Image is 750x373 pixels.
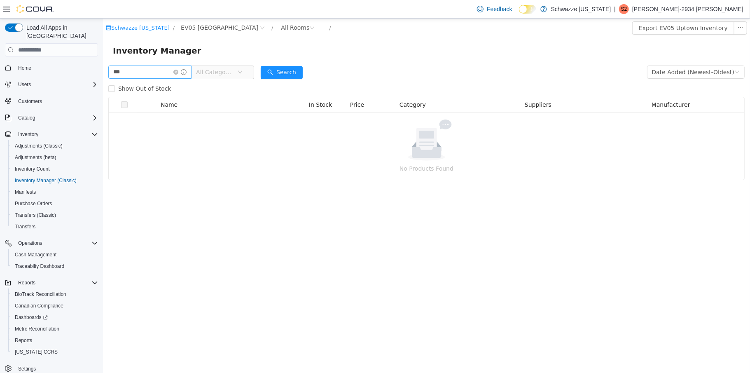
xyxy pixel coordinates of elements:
i: icon: down [135,51,140,57]
a: Metrc Reconciliation [12,324,63,334]
span: Inventory Manager [10,26,103,39]
span: Purchase Orders [12,199,98,209]
a: BioTrack Reconciliation [12,289,70,299]
span: / [168,6,170,12]
button: Inventory Manager (Classic) [8,175,101,186]
span: Transfers (Classic) [12,210,98,220]
span: Metrc Reconciliation [15,326,59,332]
a: Cash Management [12,250,60,260]
a: Reports [12,335,35,345]
button: Canadian Compliance [8,300,101,312]
span: Transfers [15,223,35,230]
span: Category [297,83,323,89]
button: Manifests [8,186,101,198]
a: Home [15,63,35,73]
span: Name [58,83,75,89]
i: icon: shop [3,7,8,12]
span: Feedback [487,5,512,13]
span: Traceabilty Dashboard [15,263,64,270]
button: Customers [2,95,101,107]
button: icon: searchSearch [158,47,200,61]
span: Users [18,81,31,88]
a: Inventory Count [12,164,53,174]
button: Inventory [2,129,101,140]
button: Inventory [15,129,42,139]
span: / [70,6,72,12]
span: In Stock [206,83,229,89]
i: icon: down [632,51,637,57]
button: icon: ellipsis [631,3,644,16]
span: Dashboards [12,312,98,322]
a: Canadian Compliance [12,301,67,311]
span: Suppliers [422,83,449,89]
a: [US_STATE] CCRS [12,347,61,357]
input: Dark Mode [519,5,536,14]
span: Washington CCRS [12,347,98,357]
a: Dashboards [8,312,101,323]
div: Steven-2934 Fuentes [619,4,629,14]
button: Reports [15,278,39,288]
span: Reports [15,337,32,344]
a: Traceabilty Dashboard [12,261,68,271]
span: Cash Management [12,250,98,260]
span: Adjustments (beta) [12,152,98,162]
span: Inventory Manager (Classic) [12,176,98,185]
i: icon: info-circle [78,51,84,56]
a: Adjustments (beta) [12,152,60,162]
button: [US_STATE] CCRS [8,346,101,358]
span: [US_STATE] CCRS [15,349,58,355]
span: Traceabilty Dashboard [12,261,98,271]
span: Inventory [15,129,98,139]
span: Catalog [18,115,35,121]
span: BioTrack Reconciliation [15,291,66,298]
span: Adjustments (beta) [15,154,56,161]
button: Catalog [2,112,101,124]
button: Metrc Reconciliation [8,323,101,335]
span: Purchase Orders [15,200,52,207]
span: Show Out of Stock [12,67,72,73]
span: EV05 Uptown [78,5,155,14]
button: Adjustments (beta) [8,152,101,163]
span: Customers [15,96,98,106]
span: Dashboards [15,314,48,321]
a: Adjustments (Classic) [12,141,66,151]
p: [PERSON_NAME]-2934 [PERSON_NAME] [632,4,743,14]
span: Canadian Compliance [15,303,63,309]
a: Purchase Orders [12,199,56,209]
span: Manifests [15,189,36,195]
img: Cova [16,5,54,13]
button: Transfers [8,221,101,232]
span: Cash Management [15,251,56,258]
button: Catalog [15,113,38,123]
span: Operations [18,240,42,246]
a: Customers [15,96,45,106]
span: Price [247,83,261,89]
button: Adjustments (Classic) [8,140,101,152]
span: BioTrack Reconciliation [12,289,98,299]
span: Settings [18,366,36,372]
span: S2 [621,4,627,14]
a: Transfers (Classic) [12,210,59,220]
span: Home [15,62,98,73]
span: Inventory [18,131,38,138]
span: Transfers (Classic) [15,212,56,218]
button: Cash Management [8,249,101,260]
a: Manifests [12,187,39,197]
p: No Products Found [16,145,631,155]
span: Catalog [15,113,98,123]
span: Reports [15,278,98,288]
span: Home [18,65,31,71]
span: Customers [18,98,42,105]
button: Inventory Count [8,163,101,175]
button: Home [2,61,101,73]
div: All Rooms [178,3,206,15]
button: Transfers (Classic) [8,209,101,221]
button: Operations [2,237,101,249]
a: icon: shopSchwazze [US_STATE] [3,6,67,12]
button: BioTrack Reconciliation [8,289,101,300]
span: Users [15,80,98,89]
span: Adjustments (Classic) [15,143,63,149]
i: icon: close-circle [70,51,75,56]
span: Reports [18,279,35,286]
